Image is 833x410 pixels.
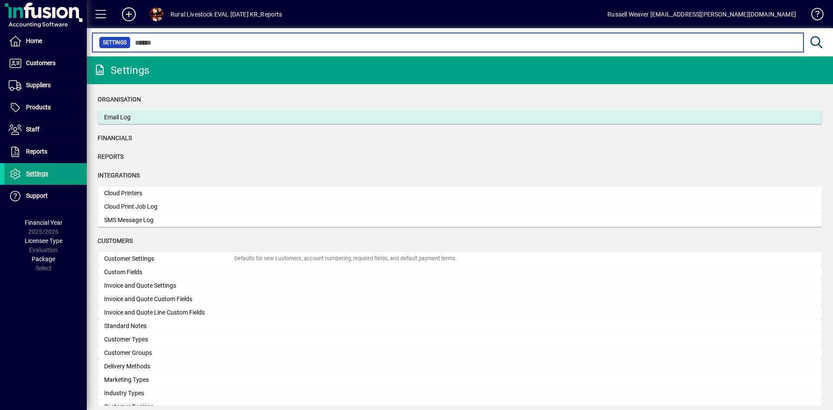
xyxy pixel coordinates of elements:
[103,38,127,47] span: Settings
[104,113,234,122] div: Email Log
[4,97,87,118] a: Products
[104,389,234,398] div: Industry Types
[104,321,234,331] div: Standard Notes
[104,268,234,277] div: Custom Fields
[98,346,822,360] a: Customer Groups
[93,63,149,77] div: Settings
[26,170,48,177] span: Settings
[104,216,234,225] div: SMS Message Log
[104,281,234,290] div: Invoice and Quote Settings
[25,219,62,226] span: Financial Year
[98,134,132,141] span: Financials
[98,252,822,266] a: Customer SettingsDefaults for new customers, account numbering, required fields, and default paym...
[98,237,133,244] span: Customers
[98,279,822,292] a: Invoice and Quote Settings
[171,7,282,21] div: Rural Livestock EVAL [DATE] KR_Reports
[104,375,234,384] div: Marketing Types
[98,373,822,387] a: Marketing Types
[26,37,42,44] span: Home
[143,7,171,22] button: Profile
[98,153,124,160] span: Reports
[26,82,51,89] span: Suppliers
[4,119,87,141] a: Staff
[4,141,87,163] a: Reports
[98,187,822,200] a: Cloud Printers
[4,30,87,52] a: Home
[98,319,822,333] a: Standard Notes
[234,255,457,263] div: Defaults for new customers, account numbering, required fields, and default payment terms.
[32,256,55,262] span: Package
[26,59,56,66] span: Customers
[98,200,822,213] a: Cloud Print Job Log
[98,360,822,373] a: Delivery Methods
[607,7,796,21] div: Russell Weaver [EMAIL_ADDRESS][PERSON_NAME][DOMAIN_NAME]
[104,348,234,358] div: Customer Groups
[104,202,234,211] div: Cloud Print Job Log
[4,52,87,74] a: Customers
[26,126,39,133] span: Staff
[98,172,140,179] span: Integrations
[104,295,234,304] div: Invoice and Quote Custom Fields
[104,362,234,371] div: Delivery Methods
[98,387,822,400] a: Industry Types
[98,292,822,306] a: Invoice and Quote Custom Fields
[104,254,234,263] div: Customer Settings
[25,237,62,244] span: Licensee Type
[26,104,51,111] span: Products
[26,148,47,155] span: Reports
[98,111,822,124] a: Email Log
[26,192,48,199] span: Support
[805,2,822,30] a: Knowledge Base
[104,335,234,344] div: Customer Types
[104,308,234,317] div: Invoice and Quote Line Custom Fields
[4,75,87,96] a: Suppliers
[98,333,822,346] a: Customer Types
[104,189,234,198] div: Cloud Printers
[98,96,141,103] span: Organisation
[115,7,143,22] button: Add
[98,266,822,279] a: Custom Fields
[98,306,822,319] a: Invoice and Quote Line Custom Fields
[4,185,87,207] a: Support
[98,213,822,227] a: SMS Message Log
